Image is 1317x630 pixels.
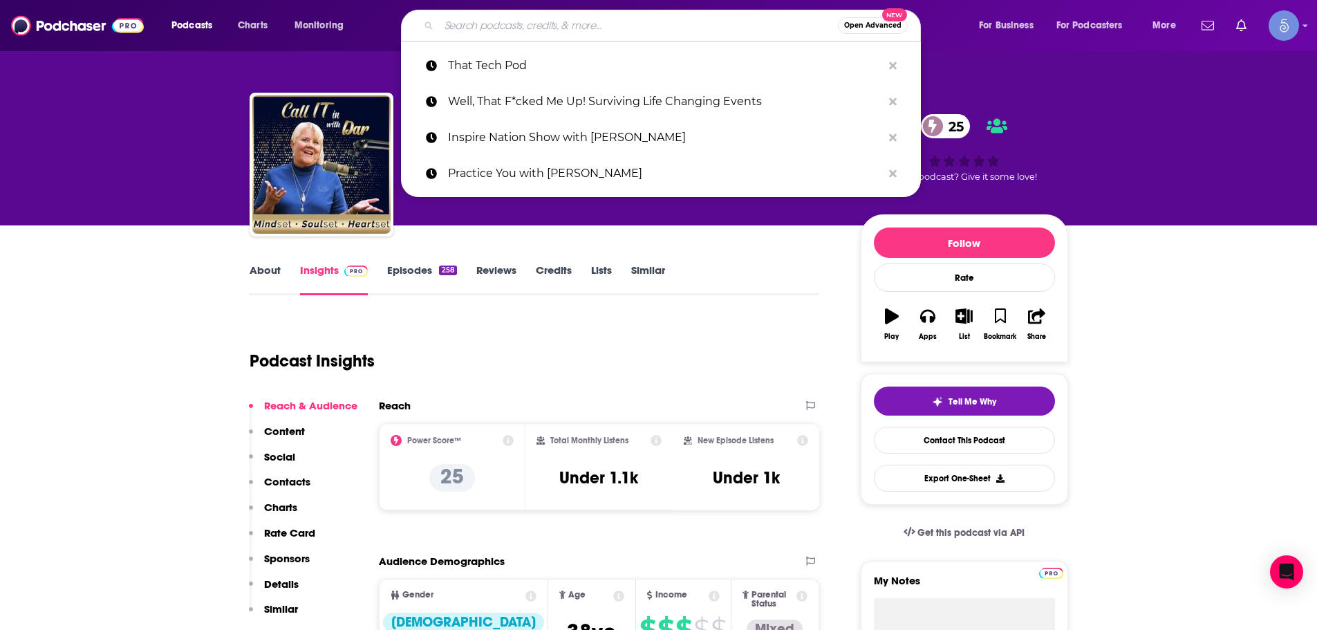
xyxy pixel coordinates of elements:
[249,399,357,425] button: Reach & Audience
[932,396,943,407] img: tell me why sparkle
[1047,15,1143,37] button: open menu
[919,333,937,341] div: Apps
[264,526,315,539] p: Rate Card
[1027,333,1046,341] div: Share
[252,95,391,234] img: Call IT In with Dar
[249,526,315,552] button: Rate Card
[1269,10,1299,41] button: Show profile menu
[448,48,882,84] p: That Tech Pod
[402,591,433,600] span: Gender
[448,84,882,120] p: Well, That F*cked Me Up! Surviving Life Changing Events
[935,114,971,138] span: 25
[238,16,268,35] span: Charts
[448,120,882,156] p: Inspire Nation Show with Michael Sandler
[874,228,1055,258] button: Follow
[874,427,1055,454] a: Contact This Podcast
[229,15,276,37] a: Charts
[1152,16,1176,35] span: More
[949,396,996,407] span: Tell Me Why
[264,552,310,565] p: Sponsors
[698,436,774,445] h2: New Episode Listens
[249,475,310,501] button: Contacts
[884,333,899,341] div: Play
[1269,10,1299,41] img: User Profile
[407,436,461,445] h2: Power Score™
[874,263,1055,292] div: Rate
[874,387,1055,416] button: tell me why sparkleTell Me Why
[264,399,357,412] p: Reach & Audience
[910,299,946,349] button: Apps
[874,465,1055,492] button: Export One-Sheet
[844,22,902,29] span: Open Advanced
[536,263,572,295] a: Credits
[591,263,612,295] a: Lists
[882,8,907,21] span: New
[1018,299,1054,349] button: Share
[249,425,305,450] button: Content
[550,436,628,445] h2: Total Monthly Listens
[1196,14,1220,37] a: Show notifications dropdown
[1269,10,1299,41] span: Logged in as Spiral5-G1
[300,263,368,295] a: InsightsPodchaser Pro
[249,602,298,628] button: Similar
[921,114,971,138] a: 25
[171,16,212,35] span: Podcasts
[11,12,144,39] img: Podchaser - Follow, Share and Rate Podcasts
[401,156,921,192] a: Practice You with [PERSON_NAME]
[414,10,934,41] div: Search podcasts, credits, & more...
[264,425,305,438] p: Content
[250,263,281,295] a: About
[379,555,505,568] h2: Audience Demographics
[264,450,295,463] p: Social
[982,299,1018,349] button: Bookmark
[568,591,586,600] span: Age
[979,16,1034,35] span: For Business
[917,527,1025,539] span: Get this podcast via API
[162,15,230,37] button: open menu
[713,467,780,488] h3: Under 1k
[379,399,411,412] h2: Reach
[249,501,297,526] button: Charts
[1270,555,1303,589] div: Open Intercom Messenger
[1039,566,1063,579] a: Pro website
[984,333,1016,341] div: Bookmark
[655,591,687,600] span: Income
[295,16,344,35] span: Monitoring
[893,516,1036,550] a: Get this podcast via API
[249,552,310,577] button: Sponsors
[874,299,910,349] button: Play
[429,464,475,492] p: 25
[401,48,921,84] a: That Tech Pod
[401,84,921,120] a: Well, That F*cked Me Up! Surviving Life Changing Events
[838,17,908,34] button: Open AdvancedNew
[249,577,299,603] button: Details
[250,351,375,371] h1: Podcast Insights
[892,172,1037,182] span: Good podcast? Give it some love!
[631,263,665,295] a: Similar
[751,591,794,609] span: Parental Status
[439,266,456,275] div: 258
[344,266,368,277] img: Podchaser Pro
[387,263,456,295] a: Episodes258
[959,333,970,341] div: List
[476,263,516,295] a: Reviews
[264,475,310,488] p: Contacts
[264,602,298,615] p: Similar
[1056,16,1123,35] span: For Podcasters
[969,15,1051,37] button: open menu
[874,574,1055,598] label: My Notes
[264,577,299,591] p: Details
[559,467,638,488] h3: Under 1.1k
[1231,14,1252,37] a: Show notifications dropdown
[1039,568,1063,579] img: Podchaser Pro
[1143,15,1193,37] button: open menu
[249,450,295,476] button: Social
[946,299,982,349] button: List
[448,156,882,192] p: Practice You with Elena Brower
[285,15,362,37] button: open menu
[439,15,838,37] input: Search podcasts, credits, & more...
[861,105,1068,191] div: 25Good podcast? Give it some love!
[264,501,297,514] p: Charts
